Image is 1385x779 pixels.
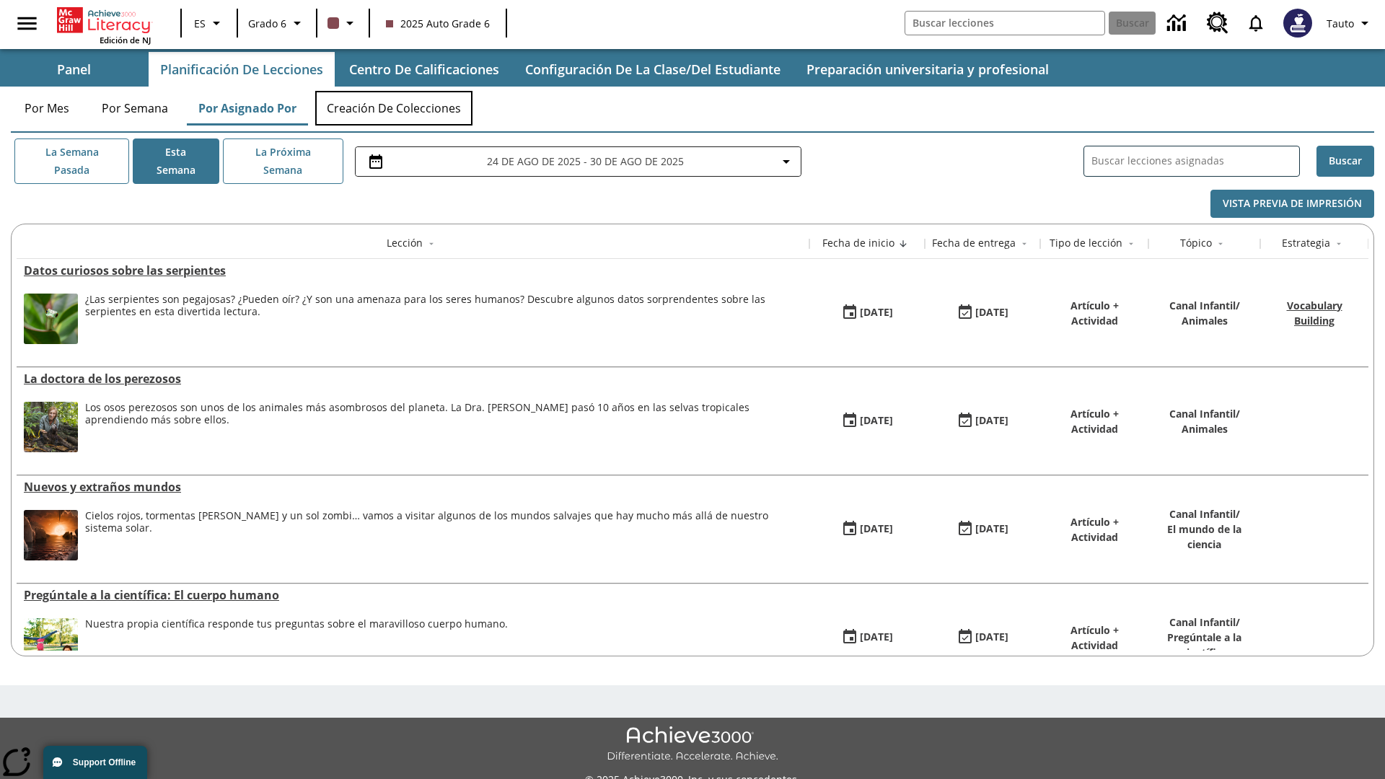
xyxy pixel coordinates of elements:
button: Grado: Grado 6, Elige un grado [242,10,312,36]
img: El concepto de un artista sobre cómo sería estar parado en la superficie del exoplaneta TRAPPIST-1 [24,510,78,560]
button: Vista previa de impresión [1210,190,1374,218]
div: Estrategia [1282,236,1330,250]
img: Una mujer sonriente con una camisa gris sostiene un oso perezoso de tres dedos garganta marrón mi... [24,402,78,452]
div: Nuestra propia científica responde tus preguntas sobre el maravilloso cuerpo humano. [85,618,508,669]
div: Cielos rojos, tormentas de gemas y un sol zombi… vamos a visitar algunos de los mundos salvajes q... [85,510,802,560]
button: La semana pasada [14,138,129,184]
p: Canal Infantil / [1156,615,1253,630]
button: 08/26/25: Último día en que podrá accederse la lección [951,299,1014,327]
button: Por semana [90,91,180,126]
button: Sort [1212,235,1229,252]
div: Los osos perezosos son unos de los animales más asombrosos del planeta. La Dra. Becky Cliffe pasó... [85,402,802,452]
button: Seleccione el intervalo de fechas opción del menú [361,153,795,170]
button: Preparación universitaria y profesional [795,52,1060,87]
button: Sort [894,235,912,252]
button: 08/24/25: Primer día en que estuvo disponible la lección [836,624,898,651]
div: [DATE] [860,520,893,538]
button: Lenguaje: ES, Selecciona un idioma [186,10,232,36]
button: Perfil/Configuración [1321,10,1379,36]
button: Abrir el menú lateral [6,2,48,45]
button: Por mes [11,91,83,126]
button: Creación de colecciones [315,91,472,126]
div: [DATE] [860,304,893,322]
span: Edición de NJ [100,35,151,45]
p: Artículo + Actividad [1047,514,1141,545]
p: Pregúntale a la científica [1156,630,1253,660]
button: Sort [423,235,440,252]
div: Pregúntale a la científica: El cuerpo humano [24,587,802,603]
button: Sort [1016,235,1033,252]
div: [DATE] [975,304,1008,322]
p: Animales [1169,421,1240,436]
div: Portada [57,4,151,45]
span: 2025 Auto Grade 6 [386,16,490,31]
span: Support Offline [73,757,136,767]
p: Artículo + Actividad [1047,622,1141,653]
button: 08/24/25: Primer día en que estuvo disponible la lección [836,408,898,435]
button: Support Offline [43,746,147,779]
button: La próxima semana [223,138,343,184]
a: Notificaciones [1237,4,1275,42]
span: Tauto [1327,16,1354,31]
button: 08/24/25: Primer día en que estuvo disponible la lección [836,516,898,543]
div: Tópico [1180,236,1212,250]
button: Sort [1122,235,1140,252]
div: [DATE] [975,412,1008,430]
a: Nuevos y extraños mundos, Lecciones [24,479,802,495]
a: Portada [57,6,151,35]
img: Achieve3000 Differentiate Accelerate Achieve [607,726,778,763]
a: Pregúntale a la científica: El cuerpo humano, Lecciones [24,587,802,603]
button: El color de la clase es café oscuro. Cambiar el color de la clase. [322,10,364,36]
div: Nuestra propia científica responde tus preguntas sobre el maravilloso cuerpo humano. [85,618,508,630]
button: 08/26/25: Primer día en que estuvo disponible la lección [836,299,898,327]
img: una niña hace una voltereta [24,618,78,669]
div: Lección [387,236,423,250]
div: Nuevos y extraños mundos [24,479,802,495]
a: La doctora de los perezosos, Lecciones [24,371,802,387]
button: Por asignado por [187,91,308,126]
p: Canal Infantil / [1169,406,1240,421]
p: Animales [1169,313,1240,328]
button: Panel [1,52,146,87]
svg: Collapse Date Range Filter [778,153,795,170]
div: Tipo de lección [1050,236,1122,250]
div: [DATE] [860,628,893,646]
input: Buscar lecciones asignadas [1091,151,1299,172]
div: Los osos perezosos son unos de los animales más asombrosos del planeta. La Dra. [PERSON_NAME] pas... [85,402,802,426]
img: Avatar [1283,9,1312,38]
a: Centro de recursos, Se abrirá en una pestaña nueva. [1198,4,1237,43]
div: Fecha de inicio [822,236,894,250]
a: Vocabulary Building [1287,299,1342,327]
span: ES [194,16,206,31]
p: El mundo de la ciencia [1156,521,1253,552]
div: [DATE] [975,520,1008,538]
span: Grado 6 [248,16,286,31]
button: Esta semana [133,138,219,184]
div: Datos curiosos sobre las serpientes [24,263,802,278]
p: Artículo + Actividad [1047,298,1141,328]
div: [DATE] [975,628,1008,646]
div: ¿Las serpientes son pegajosas? ¿Pueden oír? ¿Y son una amenaza para los seres humanos? Descubre a... [85,294,802,344]
button: Planificación de lecciones [149,52,335,87]
div: Fecha de entrega [932,236,1016,250]
img: Primer plano de una pequeña serpiente verde con grandes ojos negros que levanta la cabeza por enc... [24,294,78,344]
button: Escoja un nuevo avatar [1275,4,1321,42]
button: Configuración de la clase/del estudiante [514,52,792,87]
button: 08/24/25: Último día en que podrá accederse la lección [951,516,1014,543]
p: Canal Infantil / [1156,506,1253,521]
a: Centro de información [1158,4,1198,43]
p: Artículo + Actividad [1047,406,1141,436]
button: Sort [1330,235,1347,252]
button: Centro de calificaciones [338,52,511,87]
div: La doctora de los perezosos [24,371,802,387]
span: 24 de ago de 2025 - 30 de ago de 2025 [487,154,684,169]
button: 08/24/25: Último día en que podrá accederse la lección [951,408,1014,435]
a: Datos curiosos sobre las serpientes, Lecciones [24,263,802,278]
input: Buscar campo [905,12,1104,35]
div: Cielos rojos, tormentas [PERSON_NAME] y un sol zombi… vamos a visitar algunos de los mundos salva... [85,510,802,534]
button: 08/24/25: Último día en que podrá accederse la lección [951,624,1014,651]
